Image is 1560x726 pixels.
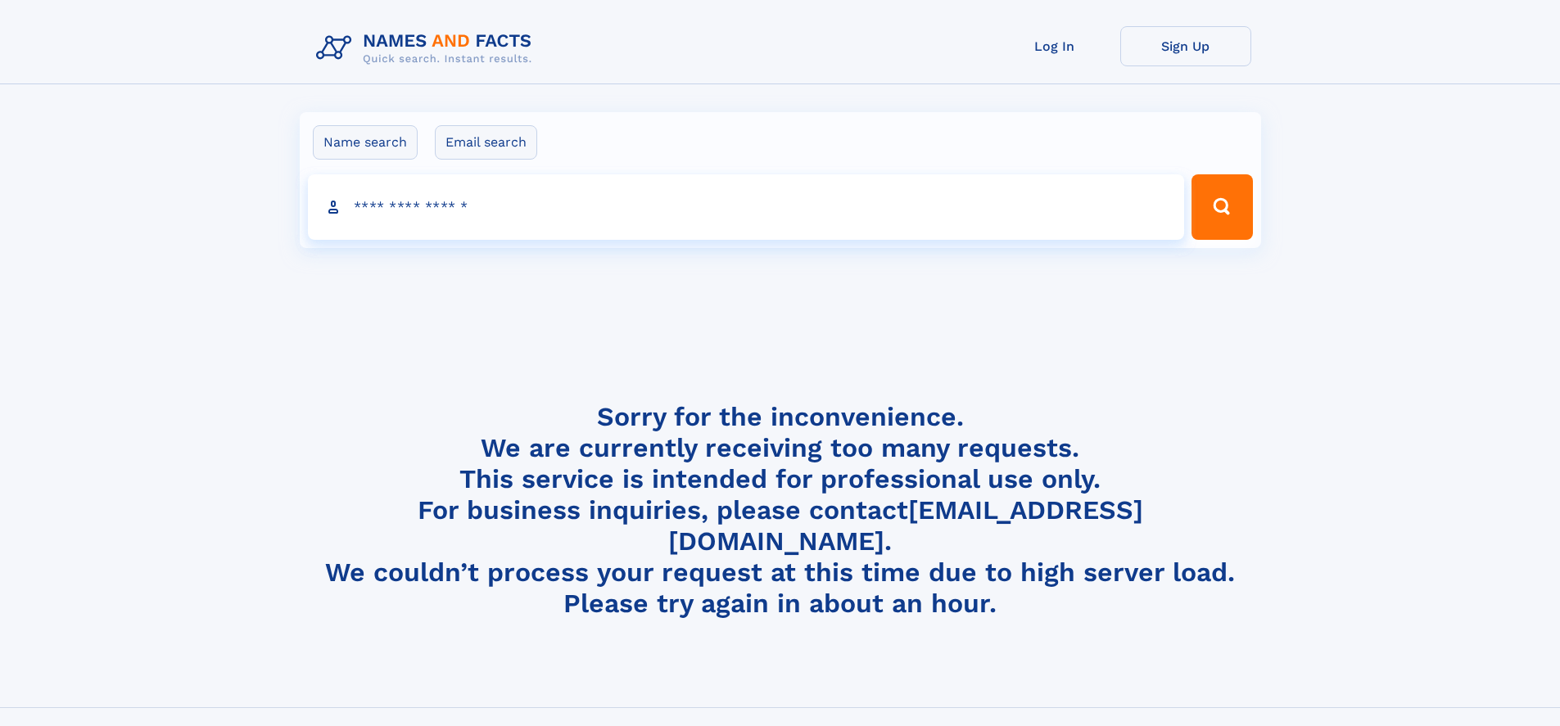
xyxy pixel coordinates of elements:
[310,401,1251,620] h4: Sorry for the inconvenience. We are currently receiving too many requests. This service is intend...
[308,174,1185,240] input: search input
[310,26,545,70] img: Logo Names and Facts
[668,494,1143,557] a: [EMAIL_ADDRESS][DOMAIN_NAME]
[313,125,418,160] label: Name search
[1120,26,1251,66] a: Sign Up
[989,26,1120,66] a: Log In
[435,125,537,160] label: Email search
[1191,174,1252,240] button: Search Button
